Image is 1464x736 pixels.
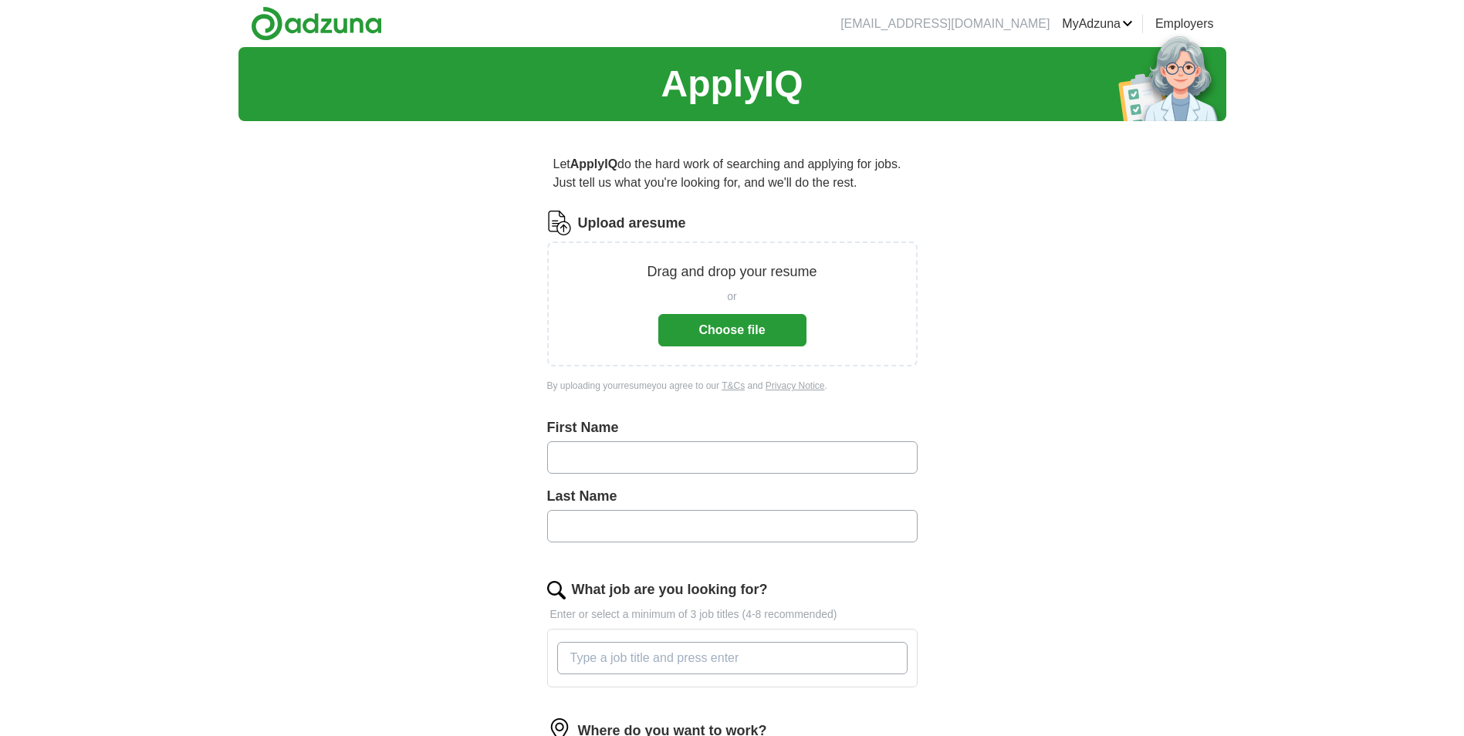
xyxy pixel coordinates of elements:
[727,289,736,305] span: or
[840,15,1050,33] li: [EMAIL_ADDRESS][DOMAIN_NAME]
[547,149,918,198] p: Let do the hard work of searching and applying for jobs. Just tell us what you're looking for, an...
[572,579,768,600] label: What job are you looking for?
[578,213,686,234] label: Upload a resume
[661,56,803,112] h1: ApplyIQ
[547,417,918,438] label: First Name
[766,380,825,391] a: Privacy Notice
[1155,15,1214,33] a: Employers
[722,380,745,391] a: T&Cs
[547,211,572,235] img: CV Icon
[251,6,382,41] img: Adzuna logo
[547,581,566,599] img: search.png
[658,314,806,346] button: Choose file
[557,642,908,674] input: Type a job title and press enter
[1062,15,1133,33] a: MyAdzuna
[647,262,817,282] p: Drag and drop your resume
[570,157,617,170] strong: ApplyIQ
[547,379,918,393] div: By uploading your resume you agree to our and .
[547,606,918,623] p: Enter or select a minimum of 3 job titles (4-8 recommended)
[547,486,918,507] label: Last Name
